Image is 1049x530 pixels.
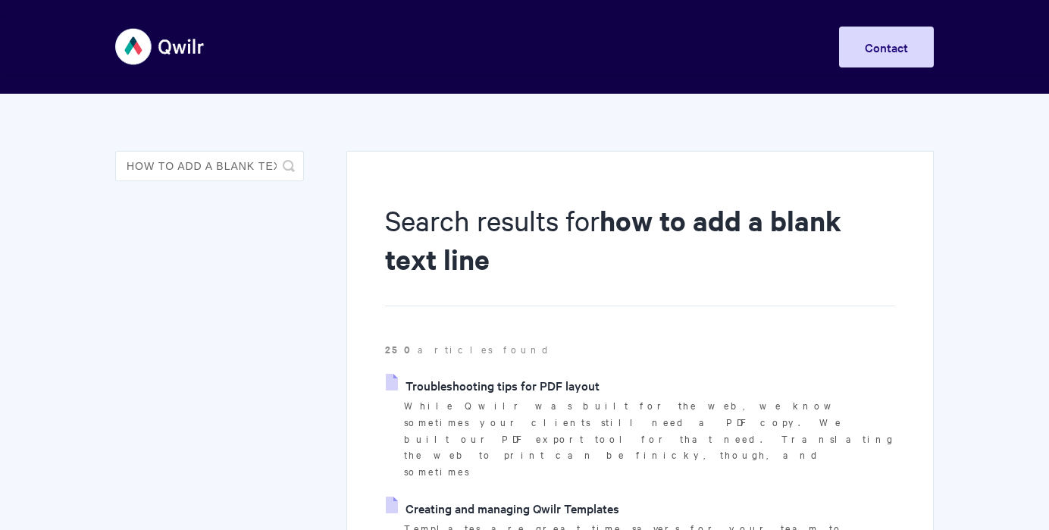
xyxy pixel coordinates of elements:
[385,342,418,356] strong: 250
[404,397,895,480] p: While Qwilr was built for the web, we know sometimes your clients still need a PDF copy. We built...
[385,341,895,358] p: articles found
[386,374,600,397] a: Troubleshooting tips for PDF layout
[115,18,205,75] img: Qwilr Help Center
[386,497,619,519] a: Creating and managing Qwilr Templates
[385,201,895,306] h1: Search results for
[385,202,841,278] strong: how to add a blank text line
[115,151,304,181] input: Search
[839,27,934,67] a: Contact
